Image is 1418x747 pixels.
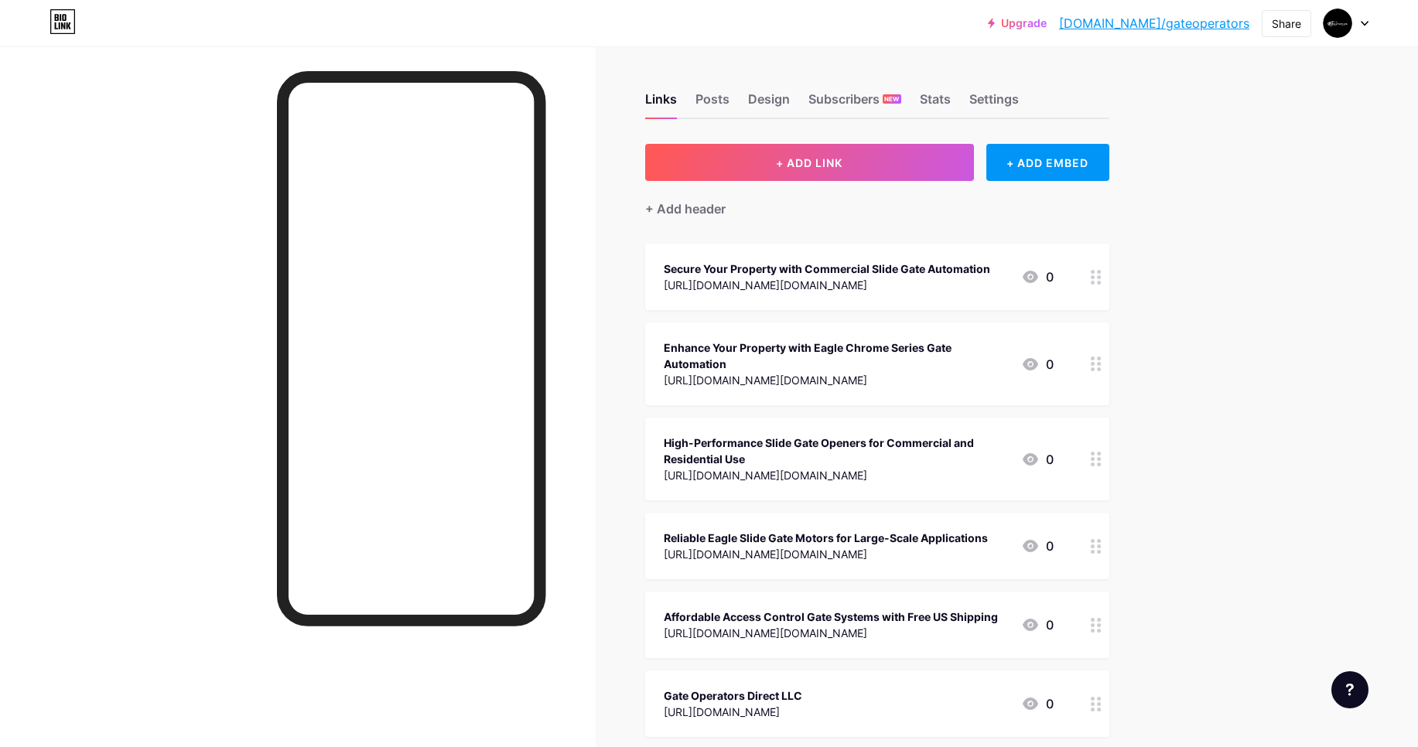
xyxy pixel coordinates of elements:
div: Settings [969,90,1019,118]
button: + ADD LINK [645,144,974,181]
div: Design [748,90,790,118]
div: Enhance Your Property with Eagle Chrome Series Gate Automation [664,339,1009,372]
div: Subscribers [808,90,901,118]
div: 0 [1021,268,1054,286]
div: 0 [1021,355,1054,373]
div: [URL][DOMAIN_NAME][DOMAIN_NAME] [664,467,1009,483]
div: 0 [1021,537,1054,555]
div: [URL][DOMAIN_NAME][DOMAIN_NAME] [664,277,990,293]
div: [URL][DOMAIN_NAME][DOMAIN_NAME] [664,625,998,641]
div: High-Performance Slide Gate Openers for Commercial and Residential Use [664,435,1009,467]
a: [DOMAIN_NAME]/gateoperators [1059,14,1249,32]
span: + ADD LINK [776,156,842,169]
div: + ADD EMBED [986,144,1109,181]
a: Upgrade [988,17,1047,29]
span: NEW [884,94,899,104]
div: 0 [1021,694,1054,713]
div: Reliable Eagle Slide Gate Motors for Large-Scale Applications [664,530,988,546]
div: 0 [1021,616,1054,634]
div: Share [1272,15,1301,32]
div: [URL][DOMAIN_NAME][DOMAIN_NAME] [664,546,988,562]
div: [URL][DOMAIN_NAME][DOMAIN_NAME] [664,372,1009,388]
div: Stats [920,90,951,118]
div: Links [645,90,677,118]
div: 0 [1021,450,1054,469]
div: Gate Operators Direct LLC [664,687,802,704]
div: + Add header [645,200,726,218]
div: Secure Your Property with Commercial Slide Gate Automation [664,261,990,277]
div: Affordable Access Control Gate Systems with Free US Shipping [664,609,998,625]
div: [URL][DOMAIN_NAME] [664,704,802,720]
div: Posts [695,90,730,118]
img: gateoperators [1323,9,1352,38]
